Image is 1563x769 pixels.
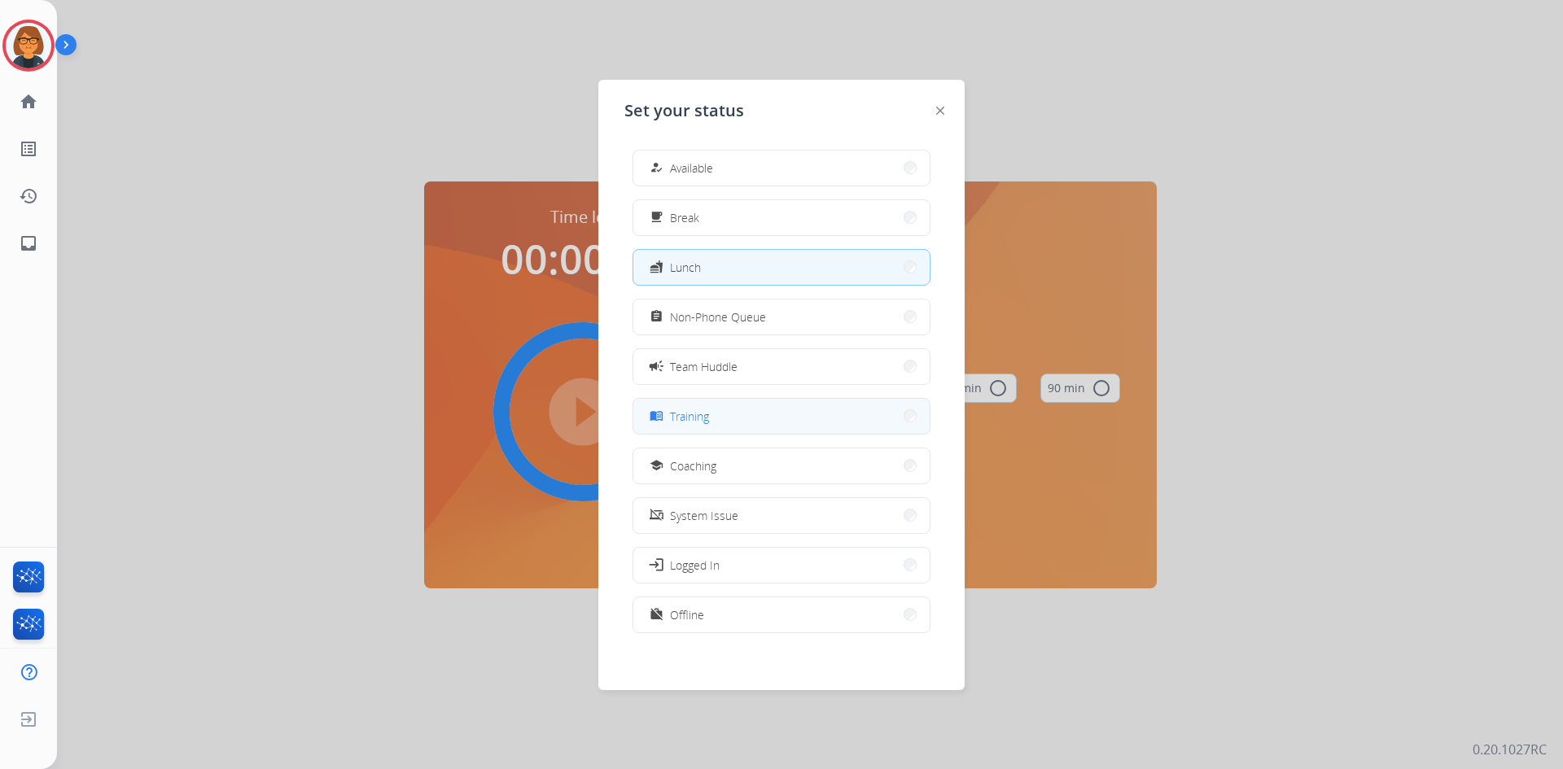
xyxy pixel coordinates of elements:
span: Offline [670,606,704,623]
p: 0.20.1027RC [1473,740,1547,759]
mat-icon: work_off [650,608,663,622]
span: Available [670,159,713,177]
mat-icon: how_to_reg [650,161,663,175]
button: Break [633,200,930,235]
span: System Issue [670,507,738,524]
button: System Issue [633,498,930,533]
button: Coaching [633,448,930,483]
span: Coaching [670,457,716,474]
span: Team Huddle [670,358,738,375]
mat-icon: free_breakfast [650,211,663,225]
mat-icon: home [19,92,38,111]
button: Available [633,151,930,186]
span: Set your status [624,99,744,122]
mat-icon: list_alt [19,139,38,159]
span: Break [670,209,699,226]
button: Logged In [633,548,930,583]
img: avatar [6,23,51,68]
mat-icon: history [19,186,38,206]
button: Lunch [633,250,930,285]
mat-icon: login [648,557,664,573]
mat-icon: school [650,459,663,473]
span: Lunch [670,259,701,276]
button: Non-Phone Queue [633,299,930,334]
mat-icon: assignment [650,310,663,324]
mat-icon: phonelink_off [650,509,663,522]
span: Non-Phone Queue [670,308,766,326]
button: Offline [633,597,930,632]
span: Training [670,408,709,425]
mat-icon: fastfood [650,260,663,274]
mat-icon: inbox [19,234,38,253]
span: Logged In [670,557,720,574]
mat-icon: campaign [648,358,664,374]
img: close-button [936,107,944,115]
mat-icon: menu_book [650,409,663,423]
button: Training [633,399,930,434]
button: Team Huddle [633,349,930,384]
